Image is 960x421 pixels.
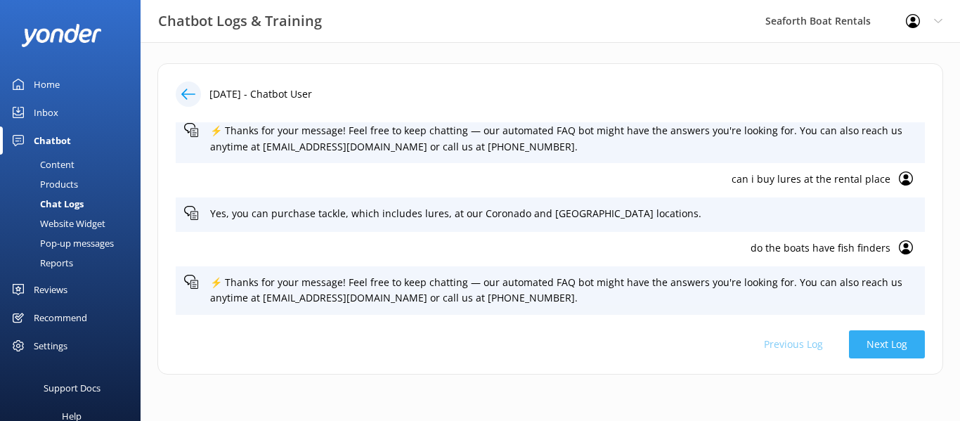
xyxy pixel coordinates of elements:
[34,70,60,98] div: Home
[34,98,58,127] div: Inbox
[8,155,74,174] div: Content
[44,374,100,402] div: Support Docs
[8,233,114,253] div: Pop-up messages
[21,24,102,47] img: yonder-white-logo.png
[8,214,105,233] div: Website Widget
[8,253,141,273] a: Reports
[184,171,890,187] p: can i buy lures at the rental place
[34,304,87,332] div: Recommend
[34,276,67,304] div: Reviews
[184,240,890,256] p: do the boats have fish finders
[8,214,141,233] a: Website Widget
[8,194,141,214] a: Chat Logs
[158,10,322,32] h3: Chatbot Logs & Training
[34,332,67,360] div: Settings
[8,174,141,194] a: Products
[210,206,916,221] p: Yes, you can purchase tackle, which includes lures, at our Coronado and [GEOGRAPHIC_DATA] locations.
[210,123,916,155] p: ⚡ Thanks for your message! Feel free to keep chatting — our automated FAQ bot might have the answ...
[8,194,84,214] div: Chat Logs
[209,86,312,102] p: [DATE] - Chatbot User
[210,275,916,306] p: ⚡ Thanks for your message! Feel free to keep chatting — our automated FAQ bot might have the answ...
[8,233,141,253] a: Pop-up messages
[8,174,78,194] div: Products
[34,127,71,155] div: Chatbot
[8,253,73,273] div: Reports
[849,330,925,358] button: Next Log
[8,155,141,174] a: Content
